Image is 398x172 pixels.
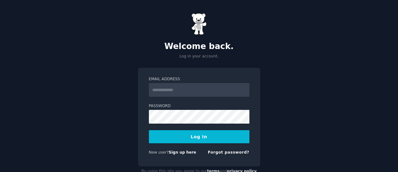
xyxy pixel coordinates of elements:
a: Forgot password? [208,150,249,155]
h2: Welcome back. [138,42,260,52]
span: New user? [149,150,169,155]
img: Gummy Bear [191,13,207,35]
label: Email Address [149,76,249,82]
label: Password [149,103,249,109]
button: Log In [149,130,249,143]
a: Sign up here [169,150,196,155]
p: Log in your account. [138,54,260,59]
